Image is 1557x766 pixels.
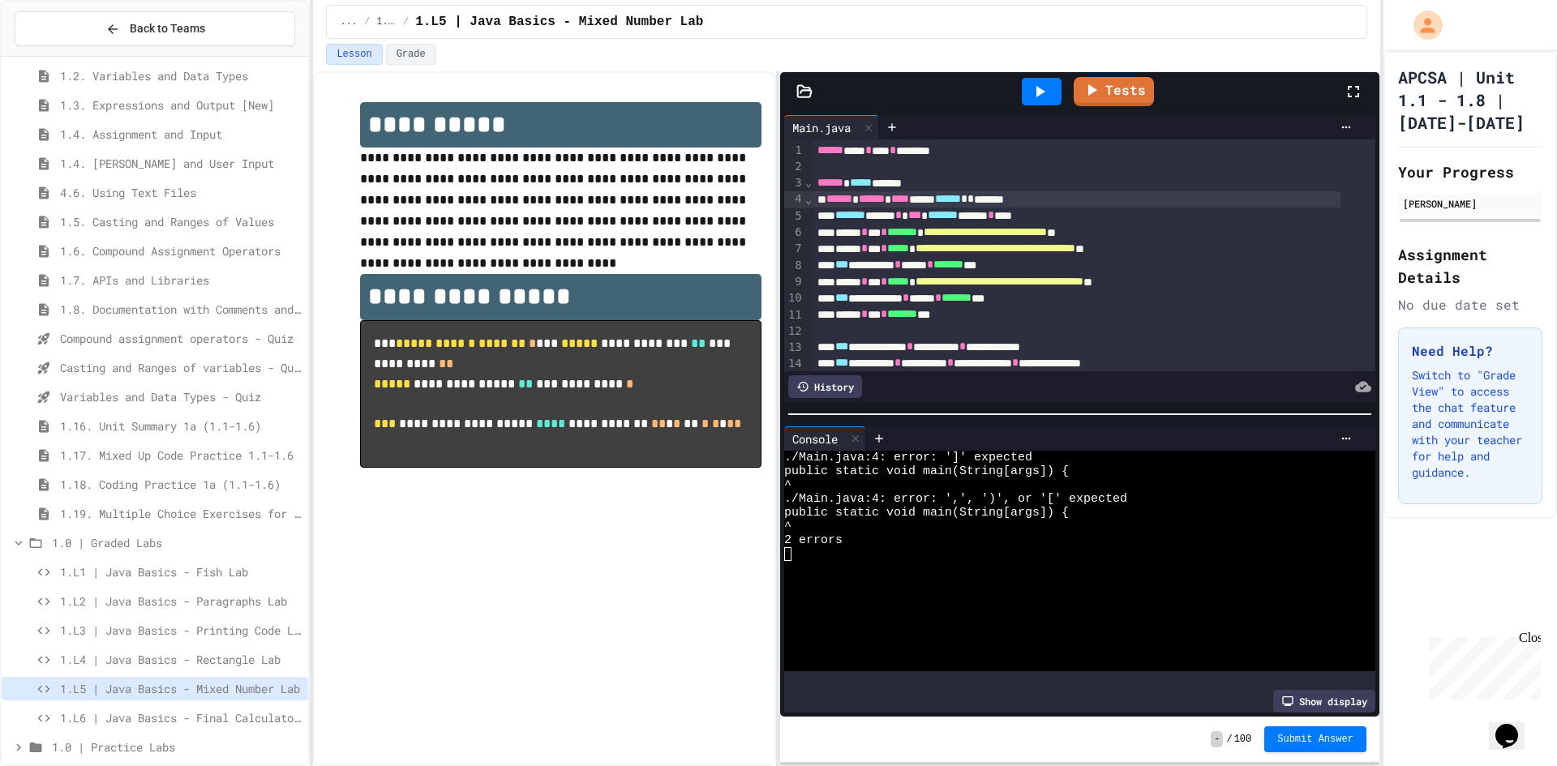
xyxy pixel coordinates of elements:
[784,241,804,257] div: 7
[364,15,370,28] span: /
[1234,733,1252,746] span: 100
[376,15,397,28] span: 1.0 | Graded Labs
[1398,243,1542,289] h2: Assignment Details
[784,426,866,451] div: Console
[1396,6,1447,44] div: My Account
[60,476,302,493] span: 1.18. Coding Practice 1a (1.1-1.6)
[1412,367,1529,481] p: Switch to "Grade View" to access the chat feature and communicate with your teacher for help and ...
[804,193,813,206] span: Fold line
[60,593,302,610] span: 1.L2 | Java Basics - Paragraphs Lab
[784,340,804,356] div: 13
[1074,77,1154,106] a: Tests
[784,464,1069,478] span: public static void main(String[args]) {
[1264,726,1366,752] button: Submit Answer
[784,290,804,306] div: 10
[784,208,804,225] div: 5
[784,115,879,139] div: Main.java
[1398,295,1542,315] div: No due date set
[60,680,302,697] span: 1.L5 | Java Basics - Mixed Number Lab
[15,11,295,46] button: Back to Teams
[60,272,302,289] span: 1.7. APIs and Libraries
[784,520,791,533] span: ^
[1412,341,1529,361] h3: Need Help?
[784,307,804,323] div: 11
[386,44,436,65] button: Grade
[1398,160,1542,183] h2: Your Progress
[60,417,302,434] span: 1.16. Unit Summary 1a (1.1-1.6)
[784,159,804,175] div: 2
[784,492,1127,506] span: ./Main.java:4: error: ',', ')', or '[' expected
[784,258,804,274] div: 8
[804,176,813,189] span: Fold line
[60,563,302,580] span: 1.L1 | Java Basics - Fish Lab
[52,534,302,551] span: 1.0 | Graded Labs
[60,709,302,726] span: 1.L6 | Java Basics - Final Calculator Lab
[784,430,846,447] div: Console
[60,651,302,668] span: 1.L4 | Java Basics - Rectangle Lab
[60,301,302,318] span: 1.8. Documentation with Comments and Preconditions
[1403,196,1538,211] div: [PERSON_NAME]
[784,478,791,492] span: ^
[6,6,112,103] div: Chat with us now!Close
[1489,701,1541,750] iframe: chat widget
[60,388,302,405] span: Variables and Data Types - Quiz
[60,213,302,230] span: 1.5. Casting and Ranges of Values
[60,447,302,464] span: 1.17. Mixed Up Code Practice 1.1-1.6
[60,242,302,259] span: 1.6. Compound Assignment Operators
[60,67,302,84] span: 1.2. Variables and Data Types
[1273,690,1375,713] div: Show display
[788,375,862,398] div: History
[60,184,302,201] span: 4.6. Using Text Files
[60,126,302,143] span: 1.4. Assignment and Input
[784,533,843,547] span: 2 errors
[784,506,1069,520] span: public static void main(String[args]) {
[1398,66,1542,134] h1: APCSA | Unit 1.1 - 1.8 | [DATE]-[DATE]
[784,225,804,241] div: 6
[1211,731,1223,747] span: -
[1226,733,1232,746] span: /
[784,143,804,159] div: 1
[784,191,804,208] div: 4
[784,356,804,372] div: 14
[784,451,1032,464] span: ./Main.java:4: error: ']' expected
[784,274,804,290] div: 9
[60,330,302,347] span: Compound assignment operators - Quiz
[415,12,703,32] span: 1.L5 | Java Basics - Mixed Number Lab
[1277,733,1353,746] span: Submit Answer
[784,323,804,340] div: 12
[60,155,302,172] span: 1.4. [PERSON_NAME] and User Input
[326,44,382,65] button: Lesson
[784,175,804,191] div: 3
[340,15,358,28] span: ...
[1422,631,1541,700] iframe: chat widget
[403,15,409,28] span: /
[60,96,302,113] span: 1.3. Expressions and Output [New]
[784,119,859,136] div: Main.java
[60,622,302,639] span: 1.L3 | Java Basics - Printing Code Lab
[60,505,302,522] span: 1.19. Multiple Choice Exercises for Unit 1a (1.1-1.6)
[52,738,302,755] span: 1.0 | Practice Labs
[60,359,302,376] span: Casting and Ranges of variables - Quiz
[130,20,205,37] span: Back to Teams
